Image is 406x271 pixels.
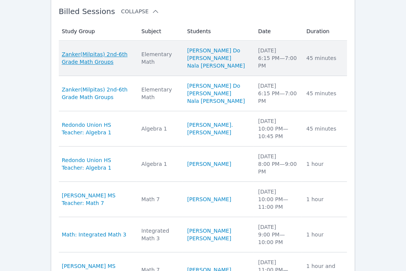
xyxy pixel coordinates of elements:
a: [PERSON_NAME] [187,90,231,97]
th: Date [254,22,302,41]
a: [PERSON_NAME]. [PERSON_NAME] [187,121,249,136]
div: [DATE] 6:15 PM — 7:00 PM [258,82,297,105]
a: Redondo Union HS Teacher: Algebra 1 [62,121,132,136]
tr: Zanker(Milpitas) 2nd-6th Grade Math GroupsElementary Math[PERSON_NAME] Do[PERSON_NAME]Nala [PERSO... [59,41,348,76]
div: 45 minutes [307,90,343,97]
a: Redondo Union HS Teacher: Algebra 1 [62,156,132,172]
div: Elementary Math [142,86,178,101]
span: Billed Sessions [59,7,115,16]
th: Students [183,22,253,41]
a: [PERSON_NAME] MS Teacher: Math 7 [62,192,132,207]
div: 45 minutes [307,54,343,62]
a: [PERSON_NAME] [187,195,231,203]
tr: [PERSON_NAME] MS Teacher: Math 7Math 7[PERSON_NAME][DATE]10:00 PM—11:00 PM1 hour [59,182,348,217]
a: [PERSON_NAME] Do [187,82,240,90]
a: [PERSON_NAME] [187,54,231,62]
div: Math 7 [142,195,178,203]
div: [DATE] 8:00 PM — 9:00 PM [258,153,297,175]
tr: Redondo Union HS Teacher: Algebra 1Algebra 1[PERSON_NAME][DATE]8:00 PM—9:00 PM1 hour [59,147,348,182]
a: [PERSON_NAME] [PERSON_NAME] [187,227,249,242]
div: [DATE] 9:00 PM — 10:00 PM [258,223,297,246]
div: Integrated Math 3 [142,227,178,242]
div: [DATE] 10:00 PM — 10:45 PM [258,117,297,140]
th: Study Group [59,22,137,41]
a: [PERSON_NAME] Do [187,47,240,54]
tr: Redondo Union HS Teacher: Algebra 1Algebra 1[PERSON_NAME]. [PERSON_NAME][DATE]10:00 PM—10:45 PM45... [59,111,348,147]
th: Duration [302,22,348,41]
a: Nala [PERSON_NAME] [187,97,245,105]
tr: Zanker(Milpitas) 2nd-6th Grade Math GroupsElementary Math[PERSON_NAME] Do[PERSON_NAME]Nala [PERSO... [59,76,348,111]
tr: Math: Integrated Math 3Integrated Math 3[PERSON_NAME] [PERSON_NAME][DATE]9:00 PM—10:00 PM1 hour [59,217,348,252]
div: Elementary Math [142,50,178,66]
div: Algebra 1 [142,125,178,132]
div: 1 hour [307,231,343,238]
button: Collapse [121,8,159,15]
a: Zanker(Milpitas) 2nd-6th Grade Math Groups [62,86,132,101]
a: Zanker(Milpitas) 2nd-6th Grade Math Groups [62,50,132,66]
div: Algebra 1 [142,160,178,168]
div: [DATE] 10:00 PM — 11:00 PM [258,188,297,211]
div: 1 hour [307,195,343,203]
div: [DATE] 6:15 PM — 7:00 PM [258,47,297,69]
a: Nala [PERSON_NAME] [187,62,245,69]
div: 1 hour [307,160,343,168]
div: 45 minutes [307,125,343,132]
a: [PERSON_NAME] [187,160,231,168]
a: Math: Integrated Math 3 [62,231,126,238]
th: Subject [137,22,183,41]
